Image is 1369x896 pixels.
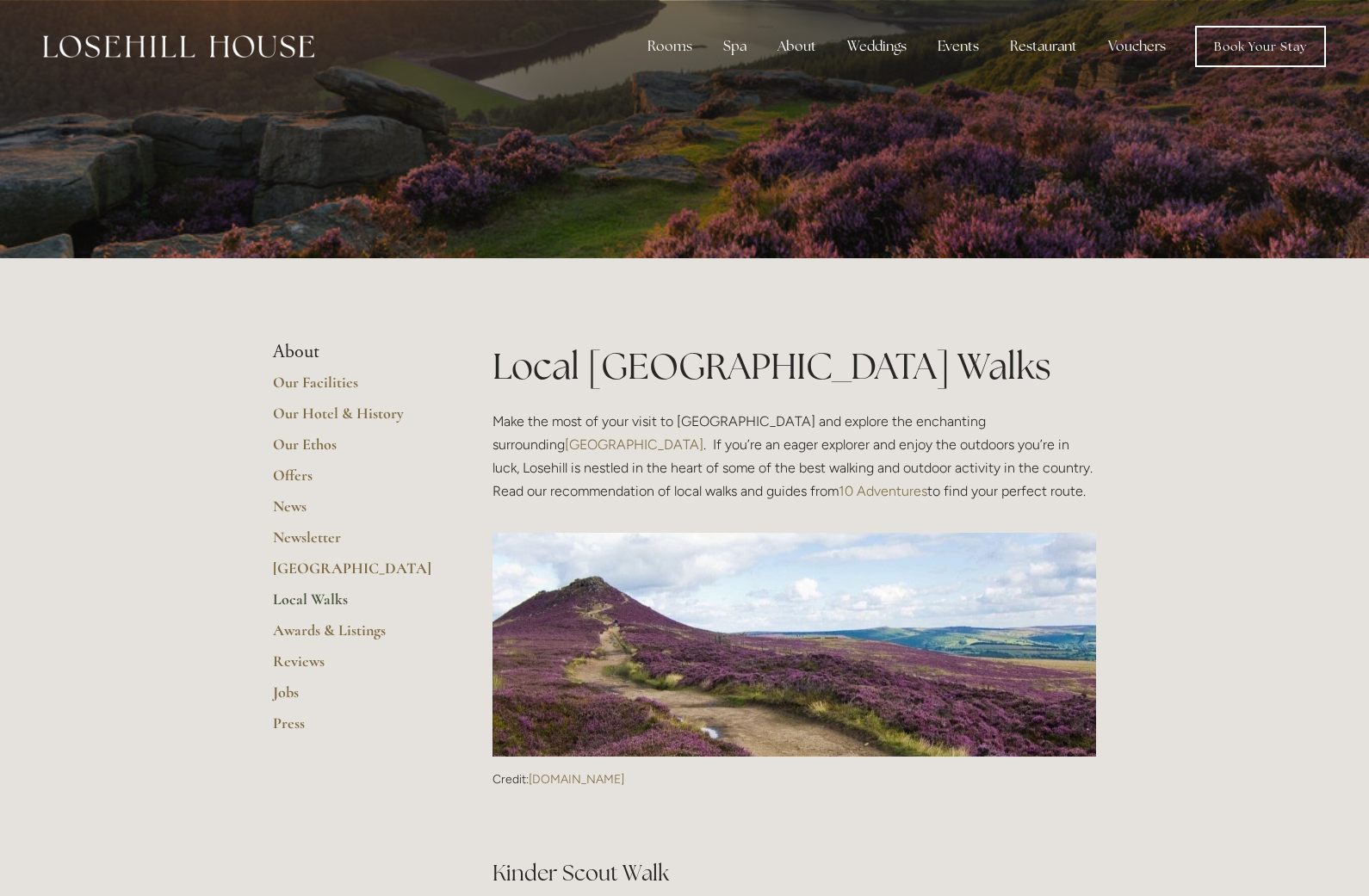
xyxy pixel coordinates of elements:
a: [GEOGRAPHIC_DATA] [565,436,703,453]
li: About [273,341,437,363]
h2: Kinder Scout Walk [492,828,1096,888]
h1: Local [GEOGRAPHIC_DATA] Walks [492,341,1096,392]
a: Our Ethos [273,435,437,466]
a: News [273,497,437,528]
a: Offers [273,466,437,497]
a: Press [273,714,437,745]
a: Local Walks [273,590,437,621]
div: About [764,29,830,64]
div: Rooms [634,29,706,64]
a: Book Your Stay [1195,26,1326,67]
a: 10 Adventures [839,483,927,499]
img: Losehill House [43,35,314,58]
div: Restaurant [996,29,1091,64]
a: Our Facilities [273,373,437,404]
div: Events [924,29,993,64]
div: Weddings [833,29,920,64]
p: Credit: [492,772,1096,788]
a: Jobs [273,683,437,714]
a: Awards & Listings [273,621,437,652]
a: Reviews [273,652,437,683]
p: Make the most of your visit to [GEOGRAPHIC_DATA] and explore the enchanting surrounding . If you’... [492,410,1096,504]
a: [DOMAIN_NAME] [529,772,624,787]
a: [GEOGRAPHIC_DATA] [273,559,437,590]
a: Our Hotel & History [273,404,437,435]
a: Vouchers [1094,29,1180,64]
img: Credit: 10adventures.com [492,533,1096,757]
div: Spa [709,29,760,64]
a: Newsletter [273,528,437,559]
